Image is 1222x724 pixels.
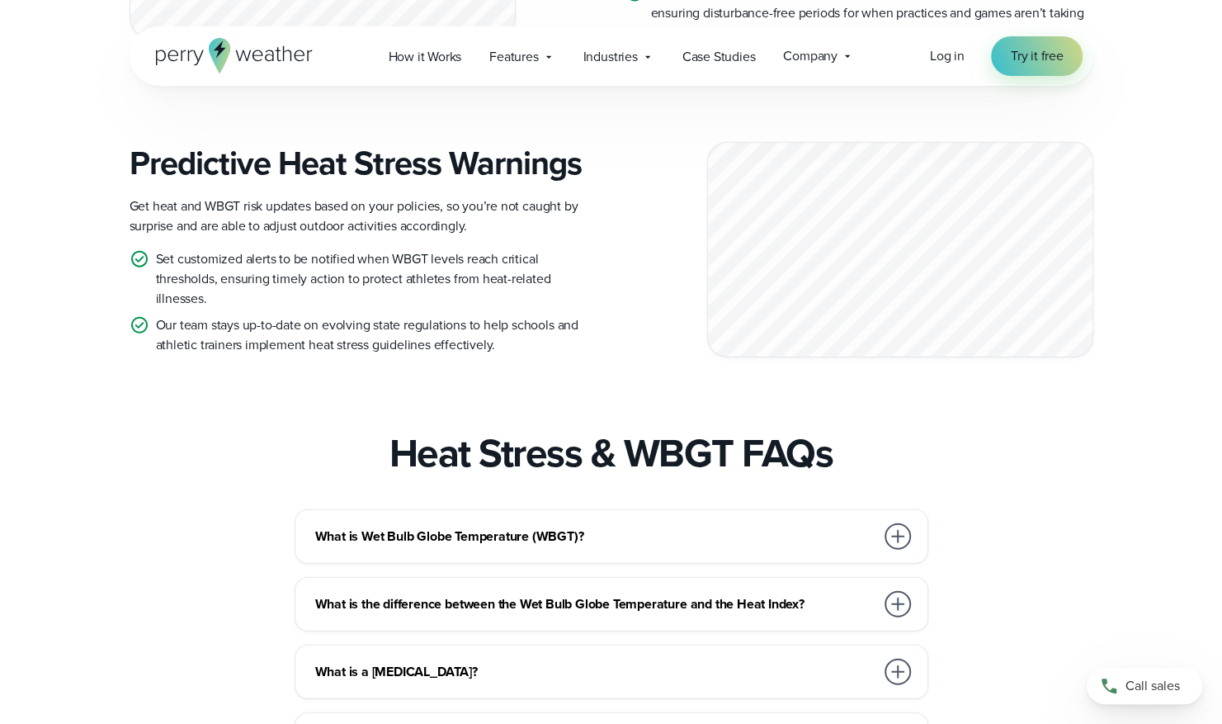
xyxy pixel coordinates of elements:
[374,40,475,73] a: How it Works
[389,430,833,476] h2: Heat Stress & WBGT FAQs
[315,594,875,614] h3: What is the difference between the Wet Bulb Globe Temperature and the Heat Index?
[1087,668,1202,704] a: Call sales
[783,46,837,66] span: Company
[991,36,1083,76] a: Try it free
[1125,676,1180,696] span: Call sales
[156,249,598,309] p: Set customized alerts to be notified when WBGT levels reach critical thresholds, ensuring timely ...
[156,315,598,355] p: Our team stays up-to-date on evolving state regulations to help schools and athletic trainers imp...
[489,47,538,67] span: Features
[930,46,965,65] span: Log in
[130,196,598,236] p: Get heat and WBGT risk updates based on your policies, so you’re not caught by surprise and are a...
[583,47,638,67] span: Industries
[1011,46,1064,66] span: Try it free
[130,144,598,183] h3: Predictive Heat Stress Warnings
[315,527,875,547] h3: What is Wet Bulb Globe Temperature (WBGT)?
[930,46,965,66] a: Log in
[682,47,756,67] span: Case Studies
[315,662,875,682] h3: What is a [MEDICAL_DATA]?
[388,47,461,67] span: How it Works
[668,40,770,73] a: Case Studies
